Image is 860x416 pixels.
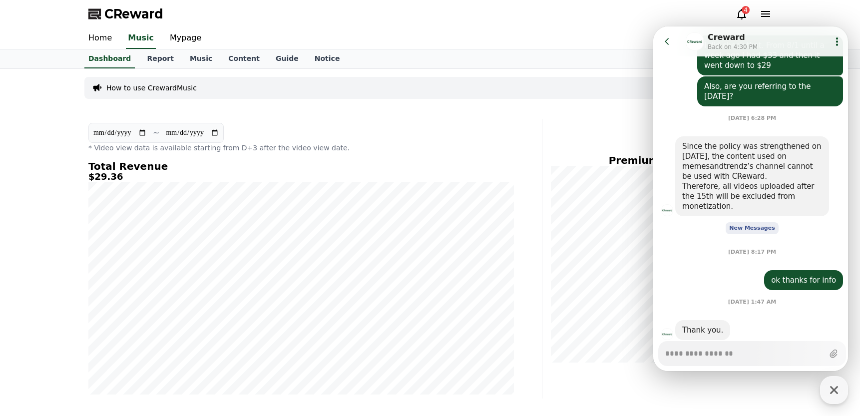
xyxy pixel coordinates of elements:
h4: Premium View [550,155,748,166]
p: ~ [153,127,159,139]
h4: Total Revenue [88,161,514,172]
p: * Video view data is available starting from D+3 after the video view date. [88,143,514,153]
a: Report [139,49,182,68]
span: CReward [104,6,163,22]
a: Notice [307,49,348,68]
a: 4 [736,8,748,20]
a: CReward [88,6,163,22]
a: Home [80,28,120,49]
a: Mypage [162,28,209,49]
a: How to use CrewardMusic [106,83,197,93]
h5: $29.36 [88,172,514,182]
iframe: Channel chat [653,26,848,371]
div: 4 [742,6,750,14]
a: Dashboard [84,49,135,68]
a: Guide [268,49,307,68]
a: Music [182,49,220,68]
a: Content [220,49,268,68]
a: Music [126,28,156,49]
